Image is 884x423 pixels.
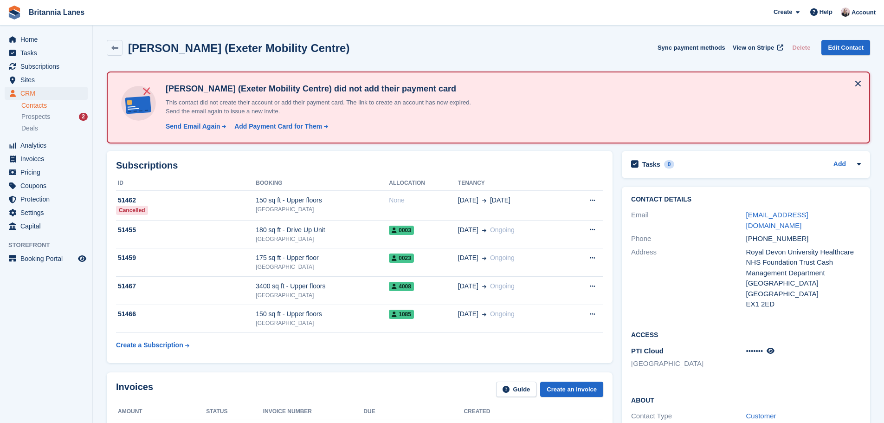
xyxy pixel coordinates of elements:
[116,176,256,191] th: ID
[746,289,861,299] div: [GEOGRAPHIC_DATA]
[389,254,414,263] span: 0023
[116,206,148,215] div: Cancelled
[5,152,88,165] a: menu
[162,84,487,94] h4: [PERSON_NAME] (Exeter Mobility Centre) did not add their payment card
[746,412,776,420] a: Customer
[116,337,189,354] a: Create a Subscription
[8,241,92,250] span: Storefront
[631,196,861,203] h2: Contact Details
[490,195,510,205] span: [DATE]
[458,253,478,263] span: [DATE]
[263,404,364,419] th: Invoice number
[490,310,515,318] span: Ongoing
[746,211,808,229] a: [EMAIL_ADDRESS][DOMAIN_NAME]
[256,253,389,263] div: 175 sq ft - Upper floor
[5,46,88,59] a: menu
[774,7,792,17] span: Create
[119,84,158,123] img: no-card-linked-e7822e413c904bf8b177c4d89f31251c4716f9871600ec3ca5bfc59e148c83f4.svg
[631,358,746,369] li: [GEOGRAPHIC_DATA]
[631,234,746,244] div: Phone
[116,160,603,171] h2: Subscriptions
[116,404,206,419] th: Amount
[746,299,861,310] div: EX1 2ED
[7,6,21,20] img: stora-icon-8386f47178a22dfd0bd8f6a31ec36ba5ce8667c1dd55bd0f319d3a0aa187defe.svg
[852,8,876,17] span: Account
[746,234,861,244] div: [PHONE_NUMBER]
[5,179,88,192] a: menu
[20,73,76,86] span: Sites
[256,291,389,299] div: [GEOGRAPHIC_DATA]
[116,281,256,291] div: 51467
[458,281,478,291] span: [DATE]
[5,193,88,206] a: menu
[128,42,349,54] h2: [PERSON_NAME] (Exeter Mobility Centre)
[234,122,322,131] div: Add Payment Card for Them
[116,195,256,205] div: 51462
[389,282,414,291] span: 4008
[162,98,487,116] p: This contact did not create their account or add their payment card. The link to create an accoun...
[746,347,763,355] span: •••••••
[20,166,76,179] span: Pricing
[116,225,256,235] div: 51455
[77,253,88,264] a: Preview store
[746,278,861,289] div: [GEOGRAPHIC_DATA]
[20,139,76,152] span: Analytics
[256,195,389,205] div: 150 sq ft - Upper floors
[389,176,458,191] th: Allocation
[389,226,414,235] span: 0003
[363,404,464,419] th: Due
[5,166,88,179] a: menu
[20,252,76,265] span: Booking Portal
[496,382,537,397] a: Guide
[464,404,564,419] th: Created
[256,281,389,291] div: 3400 sq ft - Upper floors
[5,220,88,233] a: menu
[20,87,76,100] span: CRM
[458,195,478,205] span: [DATE]
[5,206,88,219] a: menu
[20,60,76,73] span: Subscriptions
[5,33,88,46] a: menu
[490,282,515,290] span: Ongoing
[20,179,76,192] span: Coupons
[490,226,515,234] span: Ongoing
[20,33,76,46] span: Home
[458,176,566,191] th: Tenancy
[256,235,389,243] div: [GEOGRAPHIC_DATA]
[833,159,846,170] a: Add
[664,160,675,169] div: 0
[5,60,88,73] a: menu
[5,139,88,152] a: menu
[116,382,153,397] h2: Invoices
[841,7,850,17] img: Alexandra Lane
[231,122,329,131] a: Add Payment Card for Them
[490,254,515,261] span: Ongoing
[458,225,478,235] span: [DATE]
[116,340,183,350] div: Create a Subscription
[631,330,861,339] h2: Access
[256,176,389,191] th: Booking
[658,40,725,55] button: Sync payment methods
[458,309,478,319] span: [DATE]
[21,112,88,122] a: Prospects 2
[5,87,88,100] a: menu
[5,73,88,86] a: menu
[256,309,389,319] div: 150 sq ft - Upper floors
[788,40,814,55] button: Delete
[20,193,76,206] span: Protection
[21,101,88,110] a: Contacts
[256,225,389,235] div: 180 sq ft - Drive Up Unit
[256,319,389,327] div: [GEOGRAPHIC_DATA]
[5,252,88,265] a: menu
[733,43,774,52] span: View on Stripe
[116,309,256,319] div: 51466
[631,347,664,355] span: PTI Cloud
[79,113,88,121] div: 2
[729,40,785,55] a: View on Stripe
[631,395,861,404] h2: About
[21,124,38,133] span: Deals
[631,210,746,231] div: Email
[20,46,76,59] span: Tasks
[821,40,870,55] a: Edit Contact
[25,5,88,20] a: Britannia Lanes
